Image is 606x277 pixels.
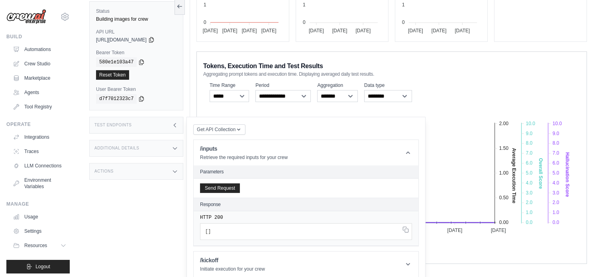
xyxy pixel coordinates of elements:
div: Build [6,33,70,40]
button: Send Request [200,183,240,193]
tspan: 1 [204,2,206,8]
tspan: [DATE] [203,28,218,33]
a: Reset Token [96,70,129,80]
text: Hallucination Score [565,152,570,197]
button: Logout [6,260,70,273]
a: LLM Connections [10,159,70,172]
tspan: 3.0 [553,190,559,195]
tspan: 0.50 [499,195,509,200]
a: Integrations [10,131,70,143]
label: Time Range [210,82,249,88]
label: Data type [364,82,412,88]
tspan: [DATE] [447,228,462,233]
tspan: 1.00 [499,170,509,175]
span: Aggregating prompt tokens and execution time. Displaying averaged daily test results. [203,71,374,77]
tspan: 6.0 [553,160,559,166]
tspan: [DATE] [355,28,371,33]
code: 580e1e103a47 [96,57,137,67]
h3: Additional Details [94,146,139,151]
tspan: 5.0 [553,170,559,175]
pre: HTTP 200 [200,214,412,221]
tspan: [DATE] [431,28,447,33]
label: Aggregation [317,82,358,88]
tspan: 8.0 [526,140,533,146]
tspan: [DATE] [261,28,277,33]
tspan: 0.0 [526,220,533,225]
code: d7f7012323c7 [96,94,137,104]
tspan: [DATE] [332,28,347,33]
tspan: 10.0 [553,120,562,126]
tspan: 0 [303,20,306,25]
a: Agents [10,86,70,99]
button: Resources [10,239,70,252]
tspan: 9.0 [553,130,559,136]
tspan: 8.0 [553,140,559,146]
a: Automations [10,43,70,56]
tspan: 4.0 [553,180,559,185]
tspan: 2.00 [499,120,509,126]
tspan: 5.0 [526,170,533,175]
tspan: 0 [204,20,206,25]
tspan: 1.50 [499,145,509,151]
tspan: [DATE] [309,28,324,33]
a: Crew Studio [10,57,70,70]
label: Period [255,82,311,88]
tspan: 1 [402,2,405,8]
tspan: 0.0 [553,220,559,225]
span: Logout [35,263,50,270]
a: Environment Variables [10,174,70,193]
h2: Parameters [200,169,412,175]
div: Manage [6,201,70,207]
tspan: [DATE] [455,28,470,33]
h1: /kickoff [200,256,265,264]
tspan: 2.0 [526,200,533,205]
tspan: 0 [402,20,405,25]
tspan: 1.0 [553,210,559,215]
a: Usage [10,210,70,223]
tspan: [DATE] [491,228,506,233]
span: [ [205,229,208,234]
h3: Actions [94,169,114,174]
iframe: Chat Widget [566,239,606,277]
h1: /inputs [200,145,288,153]
tspan: [DATE] [242,28,257,33]
tspan: 7.0 [553,150,559,156]
div: Operate [6,121,70,128]
label: Status [96,8,177,14]
tspan: 10.0 [526,120,535,126]
tspan: 1 [303,2,306,8]
button: Get API Collection [193,124,245,135]
text: Overall Score [538,158,543,189]
tspan: 7.0 [526,150,533,156]
label: User Bearer Token [96,86,177,92]
tspan: 0.00 [499,220,509,225]
span: Get API Collection [197,126,235,133]
tspan: 2.0 [553,200,559,205]
h3: Test Endpoints [94,123,132,128]
span: [URL][DOMAIN_NAME] [96,37,147,43]
h2: Response [200,201,221,208]
span: Tokens, Execution Time and Test Results [203,61,323,71]
a: Traces [10,145,70,158]
label: API URL [96,29,177,35]
span: ] [208,229,211,234]
tspan: 3.0 [526,190,533,195]
a: Tool Registry [10,100,70,113]
span: Resources [24,242,47,249]
tspan: 1.0 [526,210,533,215]
a: Marketplace [10,72,70,84]
tspan: 9.0 [526,130,533,136]
div: Building images for crew [96,16,177,22]
p: Retrieve the required inputs for your crew [200,154,288,161]
tspan: 6.0 [526,160,533,166]
img: Logo [6,9,46,24]
label: Bearer Token [96,49,177,56]
tspan: 4.0 [526,180,533,185]
a: Settings [10,225,70,238]
text: Average Execution Time [511,148,517,203]
tspan: [DATE] [408,28,423,33]
p: Initiate execution for your crew [200,266,265,272]
tspan: [DATE] [222,28,237,33]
